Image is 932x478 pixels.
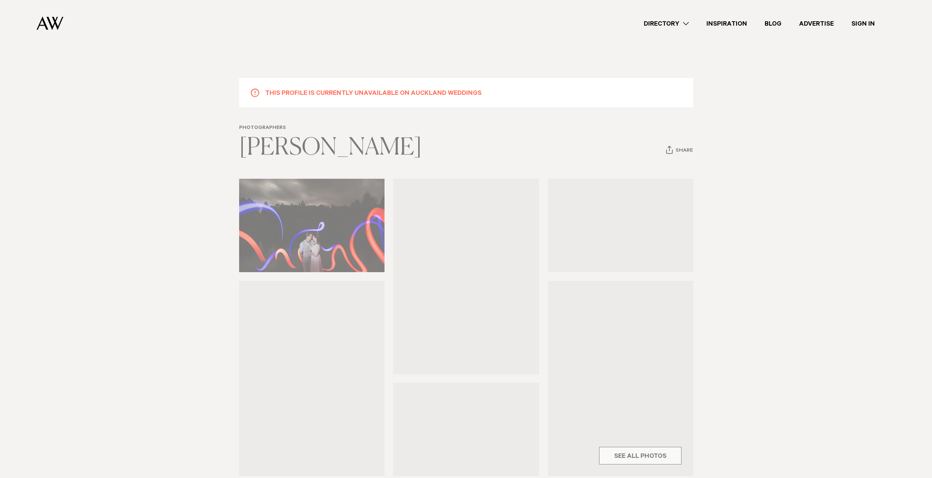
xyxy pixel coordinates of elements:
a: Blog [756,19,790,29]
a: Advertise [790,19,843,29]
img: Auckland Weddings Logo [37,16,63,30]
a: Inspiration [698,19,756,29]
a: Sign In [843,19,884,29]
a: Directory [635,19,698,29]
h5: This profile is currently unavailable on Auckland Weddings [265,88,482,97]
